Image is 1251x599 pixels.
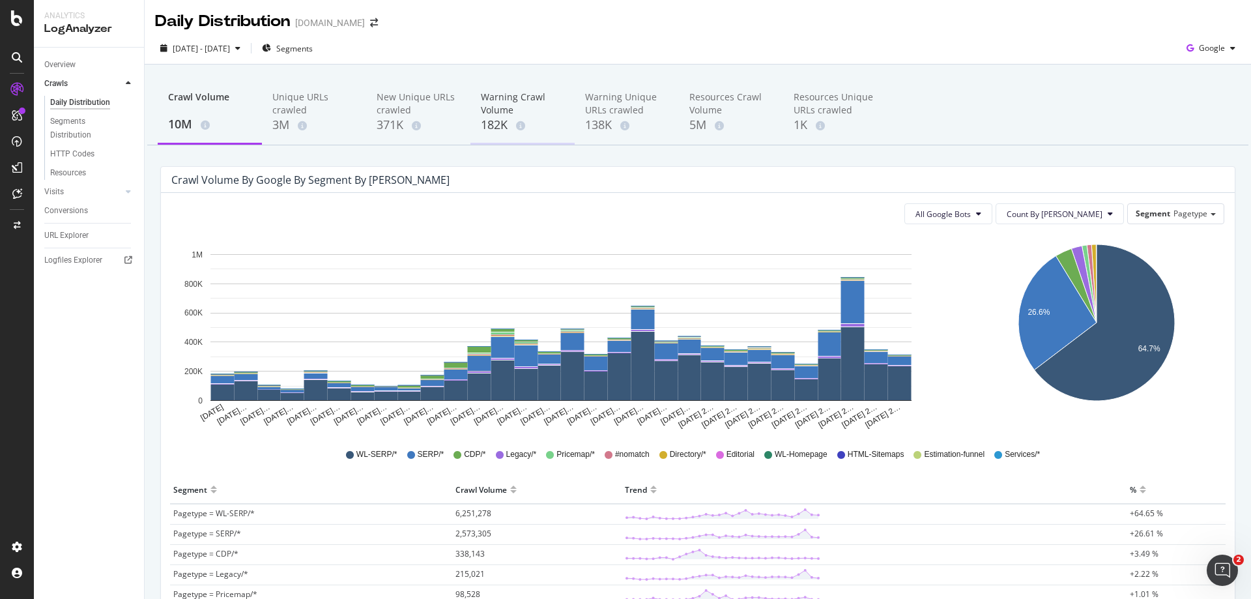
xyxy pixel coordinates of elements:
[1130,479,1136,500] div: %
[173,43,230,54] span: [DATE] - [DATE]
[455,548,485,559] span: 338,143
[356,449,397,460] span: WL-SERP/*
[794,91,877,117] div: Resources Unique URLs crawled
[184,367,203,376] text: 200K
[50,166,135,180] a: Resources
[1130,508,1163,519] span: +64.65 %
[50,147,94,161] div: HTTP Codes
[199,402,225,422] text: [DATE]
[418,449,444,460] span: SERP/*
[44,204,135,218] a: Conversions
[272,117,356,134] div: 3M
[971,235,1222,430] svg: A chart.
[44,204,88,218] div: Conversions
[184,338,203,347] text: 400K
[50,147,135,161] a: HTTP Codes
[689,117,773,134] div: 5M
[257,38,318,59] button: Segments
[44,229,89,242] div: URL Explorer
[1130,528,1163,539] span: +26.61 %
[168,91,252,115] div: Crawl Volume
[464,449,485,460] span: CDP/*
[1199,42,1225,53] span: Google
[689,91,773,117] div: Resources Crawl Volume
[44,254,135,267] a: Logfiles Explorer
[295,16,365,29] div: [DOMAIN_NAME]
[1136,208,1170,219] span: Segment
[44,229,135,242] a: URL Explorer
[481,117,564,134] div: 182K
[1181,38,1241,59] button: Google
[848,449,904,460] span: HTML-Sitemaps
[481,91,564,117] div: Warning Crawl Volume
[50,96,135,110] a: Daily Distribution
[455,508,491,519] span: 6,251,278
[173,508,255,519] span: Pagetype = WL-SERP/*
[168,116,252,133] div: 10M
[1138,345,1160,354] text: 64.7%
[377,117,460,134] div: 371K
[173,528,241,539] span: Pagetype = SERP/*
[377,91,460,117] div: New Unique URLs crawled
[1173,208,1207,219] span: Pagetype
[44,58,135,72] a: Overview
[455,479,507,500] div: Crawl Volume
[44,10,134,22] div: Analytics
[370,18,378,27] div: arrow-right-arrow-left
[506,449,537,460] span: Legacy/*
[915,209,971,220] span: All Google Bots
[44,77,122,91] a: Crawls
[50,115,135,142] a: Segments Distribution
[184,309,203,318] text: 600K
[173,568,248,579] span: Pagetype = Legacy/*
[1007,209,1102,220] span: Count By Day
[44,185,64,199] div: Visits
[794,117,877,134] div: 1K
[726,449,755,460] span: Editorial
[1233,555,1244,565] span: 2
[775,449,827,460] span: WL-Homepage
[1207,555,1238,586] iframe: Intercom live chat
[198,396,203,405] text: 0
[171,235,951,430] svg: A chart.
[50,115,122,142] div: Segments Distribution
[184,280,203,289] text: 800K
[615,449,650,460] span: #nomatch
[44,22,134,37] div: LogAnalyzer
[155,38,246,59] button: [DATE] - [DATE]
[192,250,203,259] text: 1M
[44,185,122,199] a: Visits
[1005,449,1040,460] span: Services/*
[44,58,76,72] div: Overview
[276,43,313,54] span: Segments
[50,166,86,180] div: Resources
[173,479,207,500] div: Segment
[155,10,290,33] div: Daily Distribution
[171,173,450,186] div: Crawl Volume by google by Segment by [PERSON_NAME]
[904,203,992,224] button: All Google Bots
[585,117,669,134] div: 138K
[670,449,706,460] span: Directory/*
[455,528,491,539] span: 2,573,305
[556,449,595,460] span: Pricemap/*
[173,548,238,559] span: Pagetype = CDP/*
[44,254,102,267] div: Logfiles Explorer
[455,568,485,579] span: 215,021
[50,96,110,110] div: Daily Distribution
[272,91,356,117] div: Unique URLs crawled
[924,449,985,460] span: Estimation-funnel
[1130,548,1158,559] span: +3.49 %
[996,203,1124,224] button: Count By [PERSON_NAME]
[625,479,647,500] div: Trend
[585,91,669,117] div: Warning Unique URLs crawled
[1028,308,1050,317] text: 26.6%
[44,77,68,91] div: Crawls
[1130,568,1158,579] span: +2.22 %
